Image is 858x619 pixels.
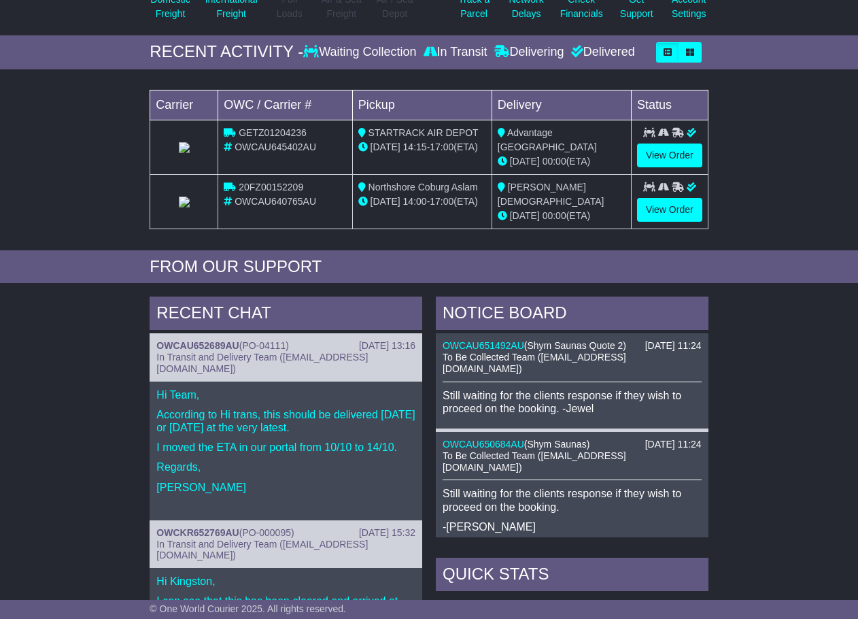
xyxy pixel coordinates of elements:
[156,527,239,538] a: OWCKR652769AU
[491,45,568,60] div: Delivering
[156,539,368,561] span: In Transit and Delivery Team ([EMAIL_ADDRESS][DOMAIN_NAME])
[156,527,415,539] div: ( )
[443,340,524,351] a: OWCAU651492AU
[637,144,702,167] a: View Order
[156,340,415,352] div: ( )
[156,481,415,494] p: [PERSON_NAME]
[510,210,540,221] span: [DATE]
[156,575,415,588] p: Hi Kingston,
[443,439,702,450] div: ( )
[645,439,702,450] div: [DATE] 11:24
[436,297,708,333] div: NOTICE BOARD
[403,141,427,152] span: 14:15
[352,90,492,120] td: Pickup
[368,127,479,138] span: STARTRACK AIR DEPOT
[359,527,415,539] div: [DATE] 15:32
[568,45,635,60] div: Delivered
[150,42,303,62] div: RECENT ACTIVITY -
[371,141,400,152] span: [DATE]
[420,45,491,60] div: In Transit
[498,209,625,223] div: (ETA)
[443,340,702,352] div: ( )
[156,441,415,454] p: I moved the ETA in our portal from 10/10 to 14/10.
[443,520,702,533] p: -[PERSON_NAME]
[631,90,708,120] td: Status
[179,142,190,153] img: StarTrack.png
[358,195,486,209] div: - (ETA)
[218,90,352,120] td: OWC / Carrier #
[150,603,346,614] span: © One World Courier 2025. All rights reserved.
[430,196,453,207] span: 17:00
[156,388,415,401] p: Hi Team,
[492,90,631,120] td: Delivery
[498,182,604,207] span: [PERSON_NAME][DEMOGRAPHIC_DATA]
[637,198,702,222] a: View Order
[156,352,368,374] span: In Transit and Delivery Team ([EMAIL_ADDRESS][DOMAIN_NAME])
[443,439,524,450] a: OWCAU650684AU
[242,340,286,351] span: PO-04111
[443,389,702,415] p: Still waiting for the clients response if they wish to proceed on the booking. -Jewel
[358,140,486,154] div: - (ETA)
[368,182,478,193] span: Northshore Coburg Aslam
[239,127,307,138] span: GETZ01204236
[510,156,540,167] span: [DATE]
[543,156,566,167] span: 00:00
[235,196,316,207] span: OWCAU640765AU
[498,127,597,152] span: Advantage [GEOGRAPHIC_DATA]
[443,352,626,374] span: To Be Collected Team ([EMAIL_ADDRESS][DOMAIN_NAME])
[239,182,303,193] span: 20FZ00152209
[156,461,415,473] p: Regards,
[156,408,415,434] p: According to Hi trans, this should be delivered [DATE] or [DATE] at the very latest.
[235,141,316,152] span: OWCAU645402AU
[527,439,586,450] span: Shym Saunas
[403,196,427,207] span: 14:00
[645,340,702,352] div: [DATE] 11:24
[156,340,239,351] a: OWCAU652689AU
[430,141,453,152] span: 17:00
[543,210,566,221] span: 00:00
[498,154,625,169] div: (ETA)
[443,450,626,473] span: To Be Collected Team ([EMAIL_ADDRESS][DOMAIN_NAME])
[303,45,419,60] div: Waiting Collection
[527,340,623,351] span: Shym Saunas Quote 2
[150,257,708,277] div: FROM OUR SUPPORT
[179,197,190,207] img: StarTrack.png
[359,340,415,352] div: [DATE] 13:16
[150,297,422,333] div: RECENT CHAT
[371,196,400,207] span: [DATE]
[443,487,702,513] p: Still waiting for the clients response if they wish to proceed on the booking.
[150,90,218,120] td: Carrier
[436,558,708,595] div: Quick Stats
[242,527,291,538] span: PO-000095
